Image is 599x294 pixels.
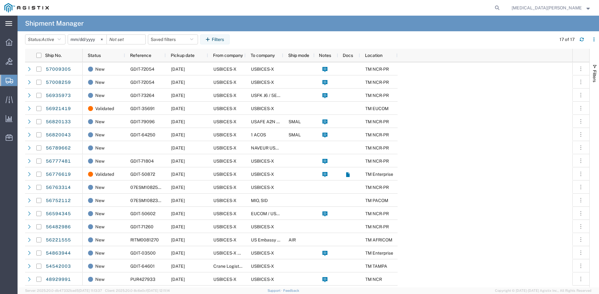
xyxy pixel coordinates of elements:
span: TM NCR-PR [365,67,389,72]
span: GDIT-73264 [130,93,154,98]
span: TM NCR [365,277,382,282]
span: TM NCR-PR [365,132,389,137]
a: 54863944 [45,248,71,258]
span: TM TAMPA [365,264,387,269]
span: 09/29/2025 [171,93,185,98]
span: New [95,89,105,102]
span: New [95,181,105,194]
div: 17 of 17 [560,36,575,43]
span: TM Enterprise [365,172,393,177]
span: [DATE] 12:11:14 [147,289,170,292]
span: USBICES-X [251,159,274,164]
span: New [95,207,105,220]
span: TM NCR-PR [365,211,389,216]
span: Docs [343,53,353,58]
a: 56935973 [45,91,71,101]
span: Crane Logistics [213,264,245,269]
span: USBICES-X [213,198,237,203]
span: GDIT-35691 [130,106,155,111]
span: New [95,220,105,233]
button: Saved filters [148,34,198,44]
button: Filters [200,34,230,44]
input: Not set [68,35,107,44]
span: USAFE A2N USBICES-X (EUCOM) [251,119,319,124]
span: USBICES-X [251,106,274,111]
span: USBICES-X Logistics [213,251,256,256]
span: 09/09/2025 [171,237,185,242]
span: SMAL [289,119,301,124]
span: USBICES-X [213,172,237,177]
span: Ship mode [288,53,309,58]
span: Reference [130,53,151,58]
span: GDIT-71260 [130,224,154,229]
span: RITM0081270 [130,237,159,242]
span: Active [42,37,54,42]
a: Feedback [283,289,299,292]
span: TM NCR-PR [365,80,389,85]
span: GDIT-03500 [130,251,156,256]
span: US Embassy Mexico [251,237,322,242]
a: Support [268,289,283,292]
span: Ship No. [45,53,62,58]
span: Server: 2025.20.0-db47332bad5 [25,289,102,292]
span: 09/11/2025 [171,198,185,203]
a: 56594345 [45,209,71,219]
a: 57009305 [45,64,71,74]
span: 09/09/2025 [171,277,185,282]
span: USBICES-X [251,67,274,72]
button: [MEDICAL_DATA][PERSON_NAME]-[PERSON_NAME] [511,4,590,12]
span: New [95,246,105,260]
span: New [95,115,105,128]
a: 56221555 [45,235,71,245]
span: PUR427933 [130,277,155,282]
a: 56763314 [45,183,71,193]
span: TM EUCOM [365,106,388,111]
a: 56482986 [45,222,71,232]
span: GDIT-64601 [130,264,155,269]
a: 56921419 [45,104,71,114]
span: New [95,63,105,76]
span: Pickup date [171,53,195,58]
span: 09/12/2025 [171,251,185,256]
span: USBICES-X [251,80,274,85]
h4: Shipment Manager [25,16,84,31]
span: 09/11/2025 [171,145,185,150]
a: 56777481 [45,156,71,166]
span: TM NCR-PR [365,224,389,229]
span: GDIT-50872 [130,172,155,177]
span: USBICES-X [213,237,237,242]
span: USBICES-X [213,185,237,190]
span: 09/25/2025 [171,119,185,124]
span: 09/24/2025 [171,106,185,111]
span: TM AFRICOM [365,237,392,242]
span: SMAL [289,132,301,137]
a: 56820133 [45,117,71,127]
span: USFK J6 / 5EK325 KOAM [251,93,302,98]
span: NAVEUR USBICES-X (EUCOM) [251,145,312,150]
span: USBICES-X [213,93,237,98]
span: USBICES-X [213,211,237,216]
span: USBICES-X [213,224,237,229]
span: 10/03/2025 [171,159,185,164]
span: New [95,260,105,273]
span: TM Enterprise [365,251,393,256]
span: New [95,194,105,207]
span: GDIT-71804 [130,159,154,164]
span: Filters [592,70,597,82]
span: TM NCR-PR [365,119,389,124]
span: USBICES-X [251,224,274,229]
span: USBICES-X [213,132,237,137]
a: 56776619 [45,170,71,180]
span: Copyright © [DATE]-[DATE] Agistix Inc., All Rights Reserved [495,288,591,293]
span: USBICES-X [251,172,274,177]
span: New [95,76,105,89]
span: 10/06/2025 [171,211,185,216]
span: TM NCR-PR [365,145,389,150]
span: MIO, SID [251,198,268,203]
span: TM NCR-PR [365,185,389,190]
span: 10/06/2025 [171,67,185,72]
span: 09/18/2025 [171,132,185,137]
span: USBICES-X [251,277,274,282]
a: 57008259 [45,78,71,88]
span: GDIT-64250 [130,132,155,137]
